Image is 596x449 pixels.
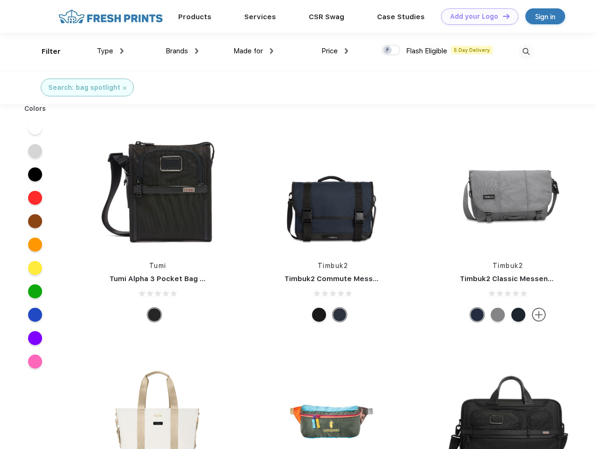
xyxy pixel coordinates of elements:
[97,47,113,55] span: Type
[532,308,546,322] img: more.svg
[493,262,523,269] a: Timbuk2
[270,127,395,252] img: func=resize&h=266
[451,46,493,54] span: 5 Day Delivery
[525,8,565,24] a: Sign in
[48,83,120,93] div: Search: bag spotlight
[345,48,348,54] img: dropdown.png
[42,46,61,57] div: Filter
[470,308,484,322] div: Eco Nautical
[95,127,220,252] img: func=resize&h=266
[120,48,124,54] img: dropdown.png
[17,104,53,114] div: Colors
[460,275,576,283] a: Timbuk2 Classic Messenger Bag
[56,8,166,25] img: fo%20logo%202.webp
[535,11,555,22] div: Sign in
[147,308,161,322] div: Black
[318,262,349,269] a: Timbuk2
[503,14,509,19] img: DT
[406,47,447,55] span: Flash Eligible
[333,308,347,322] div: Eco Nautical
[518,44,534,59] img: desktop_search.svg
[166,47,188,55] span: Brands
[511,308,525,322] div: Eco Monsoon
[446,127,570,252] img: func=resize&h=266
[149,262,167,269] a: Tumi
[312,308,326,322] div: Eco Black
[491,308,505,322] div: Eco Gunmetal
[450,13,498,21] div: Add your Logo
[195,48,198,54] img: dropdown.png
[284,275,410,283] a: Timbuk2 Commute Messenger Bag
[270,48,273,54] img: dropdown.png
[123,87,126,90] img: filter_cancel.svg
[321,47,338,55] span: Price
[233,47,263,55] span: Made for
[178,13,211,21] a: Products
[109,275,219,283] a: Tumi Alpha 3 Pocket Bag Small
